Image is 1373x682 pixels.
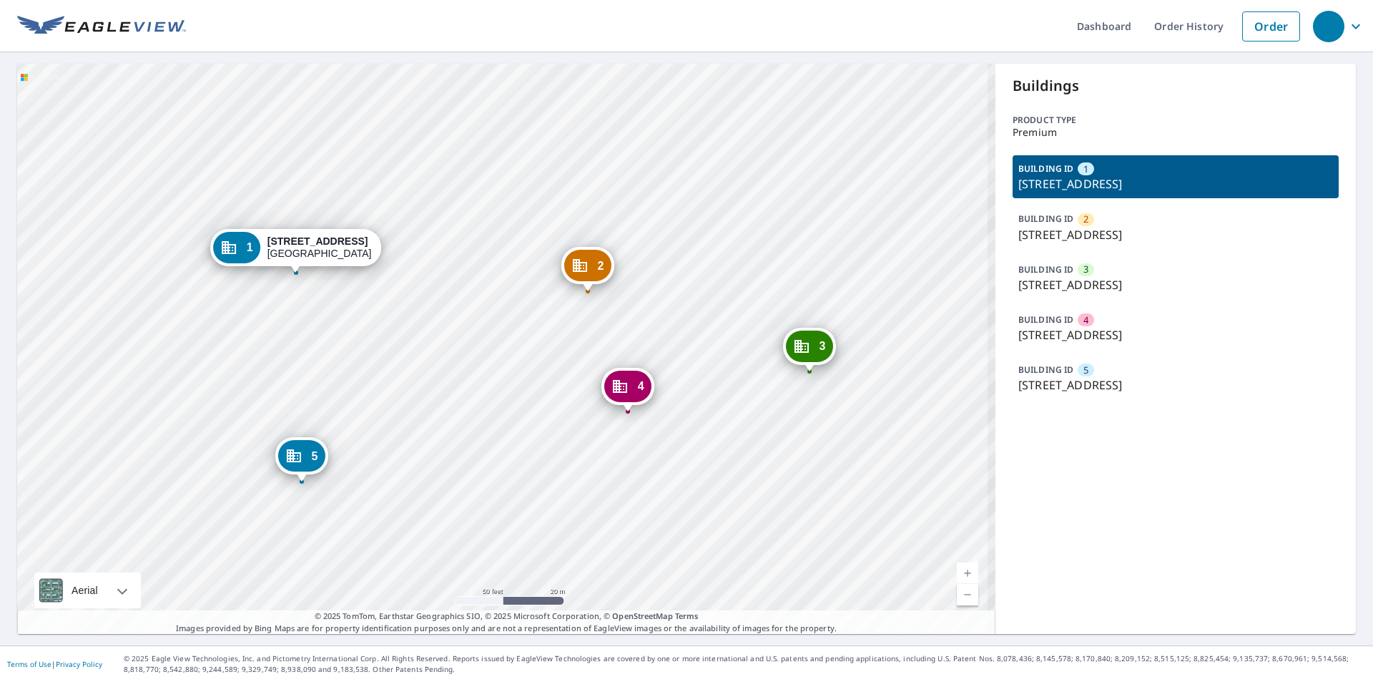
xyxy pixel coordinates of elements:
[601,368,654,412] div: Dropped pin, building 4, Commercial property, 1356 Oak View Cir Rohnert Park, CA 94928
[1013,114,1339,127] p: Product type
[312,451,318,462] span: 5
[1242,11,1300,42] a: Order
[1013,75,1339,97] p: Buildings
[1083,364,1088,377] span: 5
[7,660,102,668] p: |
[1018,162,1073,175] p: BUILDING ID
[7,659,51,669] a: Terms of Use
[783,328,836,372] div: Dropped pin, building 3, Commercial property, 1354 Oak View Cir Rohnert Park, CA 94928
[957,584,978,605] a: Current Level 19, Zoom Out
[267,235,372,260] div: [GEOGRAPHIC_DATA]
[1083,162,1088,176] span: 1
[275,437,328,482] div: Dropped pin, building 5, Commercial property, 1358 Oak View Cir Rohnert Park, CA 94928
[1013,127,1339,138] p: Premium
[1018,175,1333,193] p: [STREET_ADDRESS]
[612,610,672,621] a: OpenStreetMap
[67,573,102,608] div: Aerial
[34,573,141,608] div: Aerial
[1018,376,1333,394] p: [STREET_ADDRESS]
[17,16,186,37] img: EV Logo
[247,242,253,253] span: 1
[957,562,978,584] a: Current Level 19, Zoom In
[210,229,382,273] div: Dropped pin, building 1, Commercial property, 1350 Oak View Cir Rohnert Park, CA 94928
[267,235,368,247] strong: [STREET_ADDRESS]
[1018,313,1073,326] p: BUILDING ID
[598,260,604,271] span: 2
[1083,313,1088,327] span: 4
[315,610,699,623] span: © 2025 TomTom, Earthstar Geographics SIO, © 2025 Microsoft Corporation, ©
[1083,213,1088,226] span: 2
[1018,364,1073,376] p: BUILDING ID
[820,341,826,351] span: 3
[675,610,699,621] a: Terms
[1083,263,1088,276] span: 3
[1018,226,1333,243] p: [STREET_ADDRESS]
[1018,276,1333,293] p: [STREET_ADDRESS]
[17,610,995,634] p: Images provided by Bing Maps are for property identification purposes only and are not a represen...
[1018,213,1073,225] p: BUILDING ID
[1018,263,1073,276] p: BUILDING ID
[638,381,644,391] span: 4
[561,247,614,291] div: Dropped pin, building 2, Commercial property, 1352 Oak View Cir Rohnert Park, CA 94928
[1018,326,1333,344] p: [STREET_ADDRESS]
[124,653,1366,675] p: © 2025 Eagle View Technologies, Inc. and Pictometry International Corp. All Rights Reserved. Repo...
[56,659,102,669] a: Privacy Policy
